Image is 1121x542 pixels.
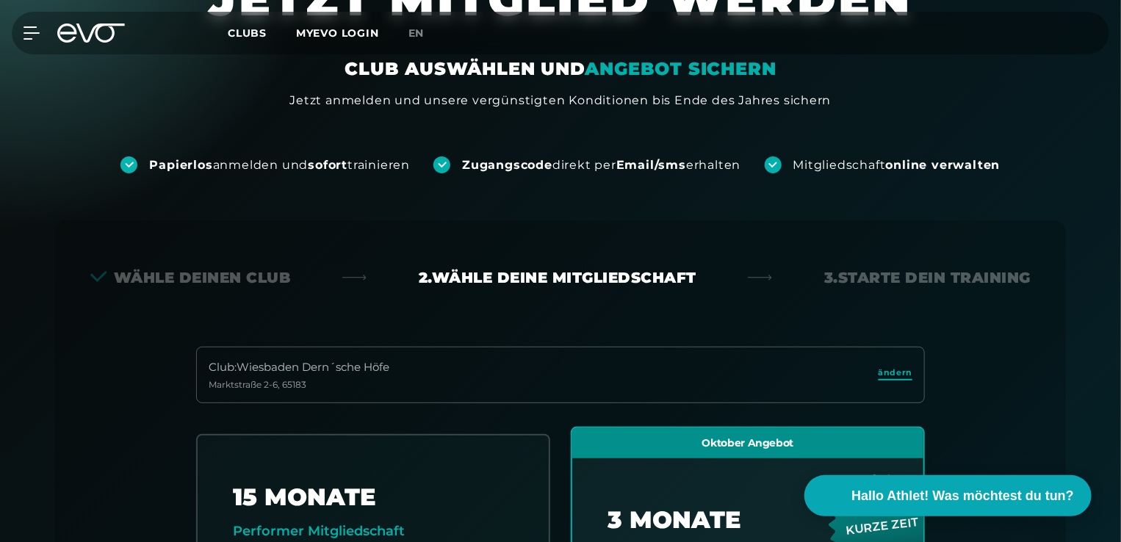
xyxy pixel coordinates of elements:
[879,366,912,383] a: ändern
[879,366,912,379] span: ändern
[149,157,410,173] div: anmelden und trainieren
[209,379,389,391] div: Marktstraße 2-6 , 65183
[824,267,1031,288] div: 3. Starte dein Training
[228,26,296,40] a: Clubs
[228,26,267,40] span: Clubs
[90,267,291,288] div: Wähle deinen Club
[289,92,831,109] div: Jetzt anmelden und unsere vergünstigten Konditionen bis Ende des Jahres sichern
[345,57,776,81] div: CLUB AUSWÄHLEN UND
[462,157,740,173] div: direkt per erhalten
[616,158,686,172] strong: Email/sms
[296,26,379,40] a: MYEVO LOGIN
[585,58,776,79] em: ANGEBOT SICHERN
[149,158,212,172] strong: Papierlos
[408,26,425,40] span: en
[793,157,1001,173] div: Mitgliedschaft
[804,475,1092,516] button: Hallo Athlet! Was möchtest du tun?
[308,158,347,172] strong: sofort
[462,158,552,172] strong: Zugangscode
[419,267,696,288] div: 2. Wähle deine Mitgliedschaft
[408,25,442,42] a: en
[851,486,1074,506] span: Hallo Athlet! Was möchtest du tun?
[209,359,389,376] div: Club : Wiesbaden Dern´sche Höfe
[886,158,1001,172] strong: online verwalten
